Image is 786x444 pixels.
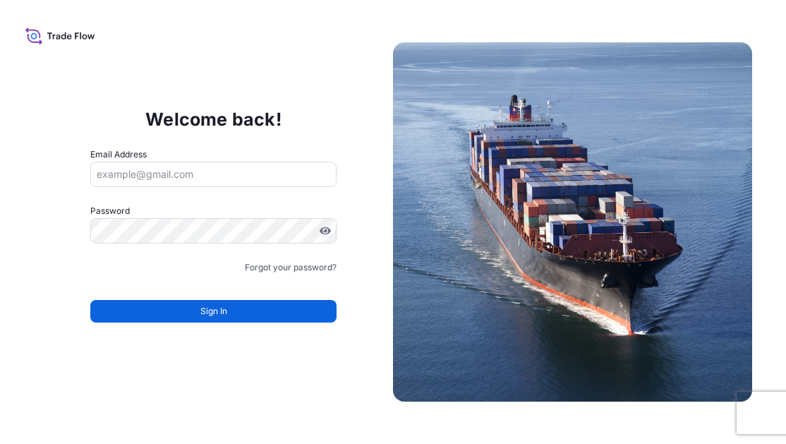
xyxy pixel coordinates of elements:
[393,42,752,402] img: Ship illustration
[200,304,227,318] span: Sign In
[90,300,337,323] button: Sign In
[320,225,331,236] button: Show password
[90,204,337,218] label: Password
[245,260,337,275] a: Forgot your password?
[90,148,147,162] label: Email Address
[90,162,337,187] input: example@gmail.com
[145,108,282,131] p: Welcome back!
